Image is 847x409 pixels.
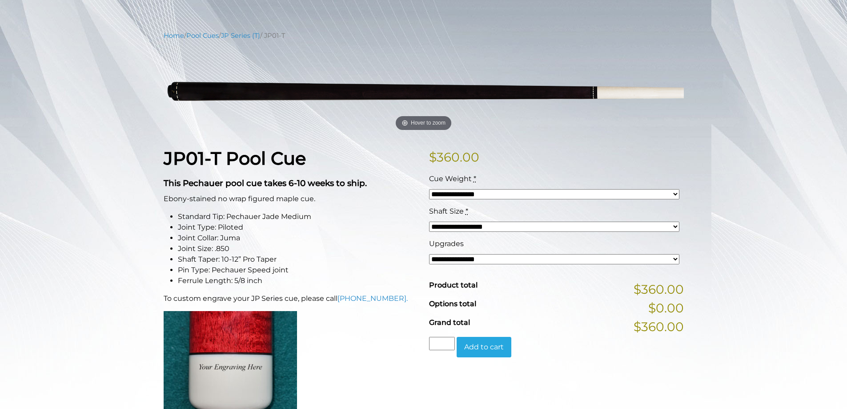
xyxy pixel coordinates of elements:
li: Joint Type: Piloted [178,222,418,233]
li: Joint Size: .850 [178,243,418,254]
abbr: required [466,207,468,215]
span: Upgrades [429,239,464,248]
p: To custom engrave your JP Series cue, please call [164,293,418,304]
a: Pool Cues [186,32,219,40]
li: Shaft Taper: 10-12” Pro Taper [178,254,418,265]
a: JP Series (T) [221,32,260,40]
strong: JP01-T Pool Cue [164,147,306,169]
abbr: required [474,174,476,183]
button: Add to cart [457,337,511,357]
a: Home [164,32,184,40]
span: Options total [429,300,476,308]
li: Standard Tip: Pechauer Jade Medium [178,211,418,222]
span: Shaft Size [429,207,464,215]
span: $ [429,150,437,165]
a: Hover to zoom [164,47,684,134]
input: Product quantity [429,337,455,350]
span: $0.00 [648,299,684,317]
bdi: 360.00 [429,150,479,165]
img: jp01-T-1.png [164,47,684,134]
span: Product total [429,281,478,289]
li: Joint Collar: Juma [178,233,418,243]
li: Ferrule Length: 5/8 inch [178,275,418,286]
a: [PHONE_NUMBER]. [337,294,408,303]
span: Cue Weight [429,174,472,183]
nav: Breadcrumb [164,31,684,40]
span: Grand total [429,318,470,327]
li: Pin Type: Pechauer Speed joint [178,265,418,275]
span: $360.00 [634,317,684,336]
span: $360.00 [634,280,684,299]
strong: This Pechauer pool cue takes 6-10 weeks to ship. [164,178,367,188]
p: Ebony-stained no wrap figured maple cue. [164,194,418,204]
